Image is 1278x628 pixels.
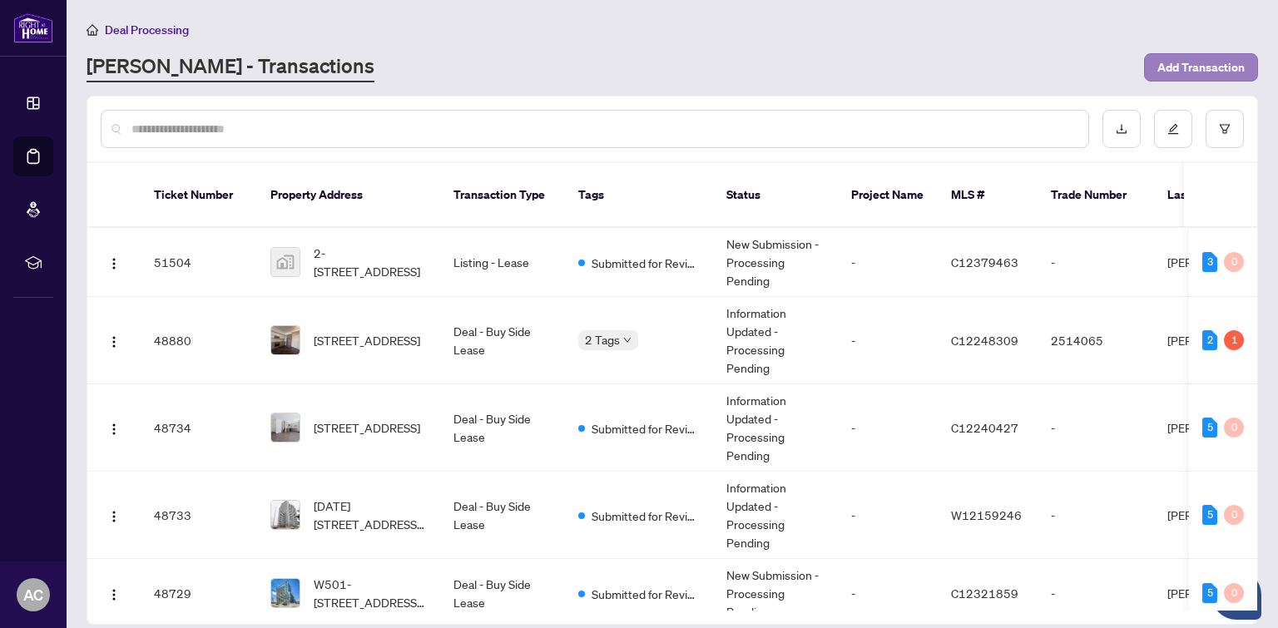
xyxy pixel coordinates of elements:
a: [PERSON_NAME] - Transactions [87,52,374,82]
div: 0 [1224,252,1244,272]
img: thumbnail-img [271,413,300,442]
td: - [838,384,938,472]
span: C12321859 [951,586,1018,601]
th: MLS # [938,163,1038,228]
span: down [623,336,632,344]
td: - [838,228,938,297]
span: filter [1219,123,1231,135]
th: Status [713,163,838,228]
td: Information Updated - Processing Pending [713,297,838,384]
button: Logo [101,580,127,606]
td: 51504 [141,228,257,297]
th: Transaction Type [440,163,565,228]
td: - [1038,559,1154,628]
span: [DATE][STREET_ADDRESS][DATE][PERSON_NAME] [314,497,427,533]
span: [STREET_ADDRESS] [314,331,420,349]
td: New Submission - Processing Pending [713,228,838,297]
span: Submitted for Review [592,254,700,272]
button: edit [1154,110,1192,148]
button: Logo [101,327,127,354]
img: thumbnail-img [271,579,300,607]
td: - [838,559,938,628]
span: home [87,24,98,36]
div: 0 [1224,418,1244,438]
span: C12379463 [951,255,1018,269]
td: 48733 [141,472,257,559]
th: Project Name [838,163,938,228]
td: 48880 [141,297,257,384]
button: download [1102,110,1141,148]
button: Logo [101,414,127,441]
td: - [1038,228,1154,297]
td: 48729 [141,559,257,628]
img: Logo [107,510,121,523]
td: 2514065 [1038,297,1154,384]
span: AC [23,583,43,606]
td: 48734 [141,384,257,472]
img: Logo [107,335,121,349]
span: W501-[STREET_ADDRESS][PERSON_NAME] [314,575,427,611]
td: - [838,297,938,384]
img: logo [13,12,53,43]
td: Deal - Buy Side Lease [440,559,565,628]
img: thumbnail-img [271,501,300,529]
td: Listing - Lease [440,228,565,297]
div: 2 [1202,330,1217,350]
td: Information Updated - Processing Pending [713,472,838,559]
span: 2 Tags [585,330,620,349]
span: C12248309 [951,333,1018,348]
td: Deal - Buy Side Lease [440,472,565,559]
span: Deal Processing [105,22,189,37]
td: Deal - Buy Side Lease [440,297,565,384]
img: thumbnail-img [271,326,300,354]
th: Tags [565,163,713,228]
td: - [838,472,938,559]
span: W12159246 [951,507,1022,522]
div: 0 [1224,505,1244,525]
td: - [1038,472,1154,559]
span: Submitted for Review [592,585,700,603]
div: 1 [1224,330,1244,350]
th: Property Address [257,163,440,228]
td: New Submission - Processing Pending [713,559,838,628]
span: Submitted for Review [592,419,700,438]
div: 3 [1202,252,1217,272]
th: Ticket Number [141,163,257,228]
img: Logo [107,423,121,436]
img: thumbnail-img [271,248,300,276]
span: [STREET_ADDRESS] [314,418,420,437]
button: Add Transaction [1144,53,1258,82]
th: Trade Number [1038,163,1154,228]
td: Deal - Buy Side Lease [440,384,565,472]
span: edit [1167,123,1179,135]
img: Logo [107,257,121,270]
span: Submitted for Review [592,507,700,525]
img: Logo [107,588,121,601]
span: download [1116,123,1127,135]
td: - [1038,384,1154,472]
div: 5 [1202,583,1217,603]
td: Information Updated - Processing Pending [713,384,838,472]
button: Logo [101,502,127,528]
div: 0 [1224,583,1244,603]
div: 5 [1202,418,1217,438]
div: 5 [1202,505,1217,525]
button: filter [1206,110,1244,148]
span: Add Transaction [1157,54,1245,81]
span: 2-[STREET_ADDRESS] [314,244,427,280]
button: Logo [101,249,127,275]
span: C12240427 [951,420,1018,435]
